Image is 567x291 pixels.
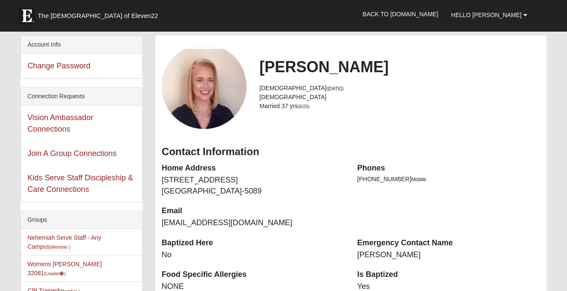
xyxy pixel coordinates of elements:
[21,88,142,106] div: Connection Requests
[18,7,36,24] img: Eleven22 logo
[27,113,93,133] a: Vision Ambassador Connections
[162,218,344,229] dd: [EMAIL_ADDRESS][DOMAIN_NAME]
[21,36,142,54] div: Account Info
[162,250,344,261] dd: No
[162,206,344,217] dt: Email
[162,163,344,174] dt: Home Address
[27,62,90,70] a: Change Password
[357,269,540,280] dt: Is Baptized
[27,261,102,276] a: Womens [PERSON_NAME] 32081(Leader)
[162,146,540,158] h3: Contact Information
[445,4,534,26] a: Hello [PERSON_NAME]
[259,84,540,93] li: [DEMOGRAPHIC_DATA]
[451,12,522,18] span: Hello [PERSON_NAME]
[259,93,540,102] li: [DEMOGRAPHIC_DATA]
[162,269,344,280] dt: Food Specific Allergies
[27,149,116,158] a: Join A Group Connections
[411,176,426,182] span: Mobile
[162,175,344,197] dd: [STREET_ADDRESS] [GEOGRAPHIC_DATA]-5089
[44,271,66,276] small: (Leader )
[27,173,133,194] a: Kids Serve Staff Discipleship & Care Connections
[357,238,540,249] dt: Emergency Contact Name
[38,12,158,20] span: The [DEMOGRAPHIC_DATA] of Eleven22
[356,3,445,25] a: Back to [DOMAIN_NAME]
[298,104,309,109] small: (6/25)
[162,238,344,249] dt: Baptized Here
[357,175,540,184] li: [PHONE_NUMBER]
[357,163,540,174] dt: Phones
[21,211,142,229] div: Groups
[357,250,540,261] dd: [PERSON_NAME]
[162,44,247,129] a: View Fullsize Photo
[50,244,70,250] small: (Member )
[27,234,101,250] a: Nehemiah Serve Staff - Any Campus(Member )
[14,3,185,24] a: The [DEMOGRAPHIC_DATA] of Eleven22
[259,58,540,76] h2: [PERSON_NAME]
[259,102,540,111] li: Married 37 yrs
[327,86,344,91] small: ([DATE])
